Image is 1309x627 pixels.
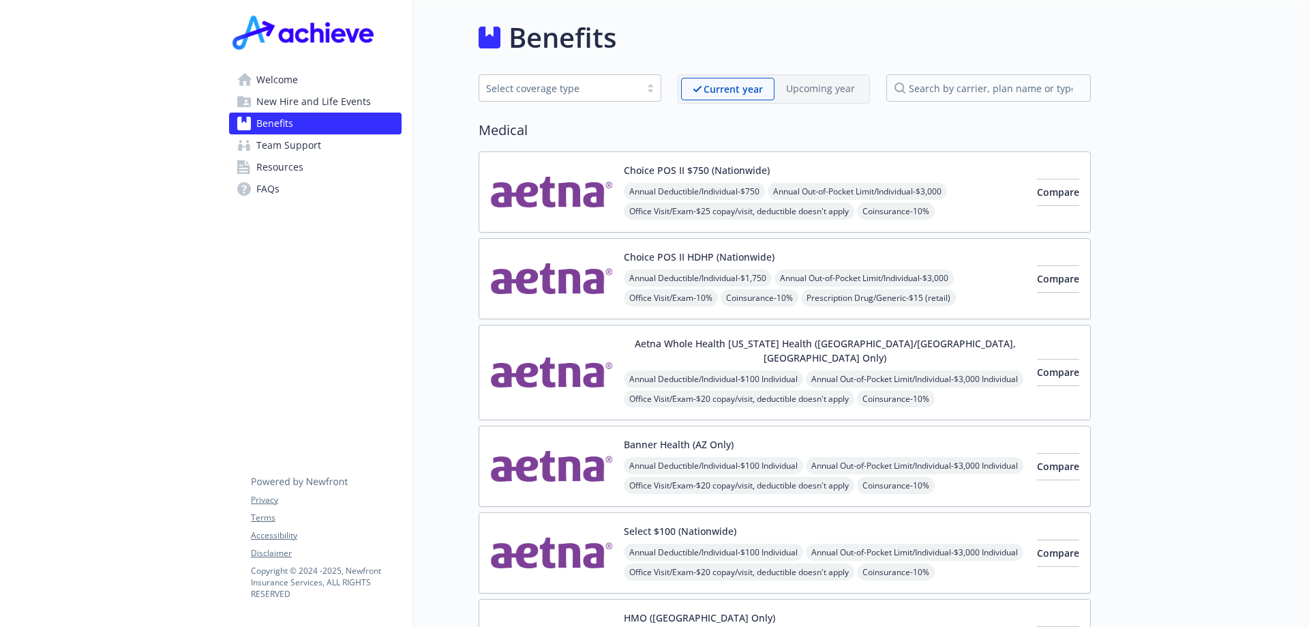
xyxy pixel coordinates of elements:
span: FAQs [256,178,280,200]
div: Select coverage type [486,81,633,96]
span: Prescription Drug/Generic - $15 (retail) [801,289,956,306]
img: Aetna Inc carrier logo [490,250,613,308]
button: Banner Health (AZ Only) [624,437,734,452]
button: Compare [1037,540,1079,567]
span: Compare [1037,546,1079,559]
p: Upcoming year [786,81,855,96]
a: Terms [251,512,401,524]
span: Office Visit/Exam - $25 copay/visit, deductible doesn't apply [624,203,854,220]
span: Coinsurance - 10% [857,564,935,581]
span: Compare [1037,272,1079,285]
span: Resources [256,156,303,178]
span: Annual Out-of-Pocket Limit/Individual - $3,000 [774,269,954,287]
a: FAQs [229,178,402,200]
span: Office Visit/Exam - $20 copay/visit, deductible doesn't apply [624,564,854,581]
span: Annual Out-of-Pocket Limit/Individual - $3,000 Individual [806,544,1023,561]
button: Select $100 (Nationwide) [624,524,736,538]
span: Office Visit/Exam - $20 copay/visit, deductible doesn't apply [624,390,854,407]
span: Upcoming year [774,78,867,100]
img: Aetna Inc carrier logo [490,336,613,409]
span: Welcome [256,69,298,91]
p: Current year [704,82,763,96]
h2: Medical [479,120,1091,141]
a: Privacy [251,494,401,506]
a: Disclaimer [251,547,401,559]
span: Coinsurance - 10% [857,390,935,407]
span: Compare [1037,366,1079,379]
span: Office Visit/Exam - $20 copay/visit, deductible doesn't apply [624,477,854,494]
a: New Hire and Life Events [229,91,402,113]
span: Team Support [256,134,321,156]
a: Welcome [229,69,402,91]
button: Compare [1037,179,1079,206]
span: Annual Deductible/Individual - $100 Individual [624,457,803,474]
span: Coinsurance - 10% [857,203,935,220]
span: Annual Out-of-Pocket Limit/Individual - $3,000 Individual [806,370,1023,388]
span: Annual Deductible/Individual - $100 Individual [624,370,803,388]
span: Annual Out-of-Pocket Limit/Individual - $3,000 [768,183,947,200]
span: Annual Deductible/Individual - $100 Individual [624,544,803,561]
input: search by carrier, plan name or type [886,74,1091,102]
button: Compare [1037,453,1079,480]
span: Coinsurance - 10% [857,477,935,494]
button: HMO ([GEOGRAPHIC_DATA] Only) [624,611,775,625]
span: Annual Out-of-Pocket Limit/Individual - $3,000 Individual [806,457,1023,474]
span: Compare [1037,460,1079,473]
p: Copyright © 2024 - 2025 , Newfront Insurance Services, ALL RIGHTS RESERVED [251,565,401,600]
img: Aetna Inc carrier logo [490,163,613,221]
span: Coinsurance - 10% [721,289,798,306]
a: Accessibility [251,529,401,542]
button: Aetna Whole Health [US_STATE] Health ([GEOGRAPHIC_DATA]/[GEOGRAPHIC_DATA], [GEOGRAPHIC_DATA] Only) [624,336,1026,365]
img: Aetna Inc carrier logo [490,524,613,582]
span: Annual Deductible/Individual - $750 [624,183,765,200]
span: New Hire and Life Events [256,91,371,113]
span: Office Visit/Exam - 10% [624,289,718,306]
a: Team Support [229,134,402,156]
img: Aetna Inc carrier logo [490,437,613,495]
button: Compare [1037,265,1079,293]
button: Choice POS II $750 (Nationwide) [624,163,770,177]
span: Benefits [256,113,293,134]
a: Resources [229,156,402,178]
h1: Benefits [509,17,616,58]
a: Benefits [229,113,402,134]
span: Compare [1037,186,1079,199]
button: Compare [1037,359,1079,386]
span: Annual Deductible/Individual - $1,750 [624,269,772,287]
button: Choice POS II HDHP (Nationwide) [624,250,774,264]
